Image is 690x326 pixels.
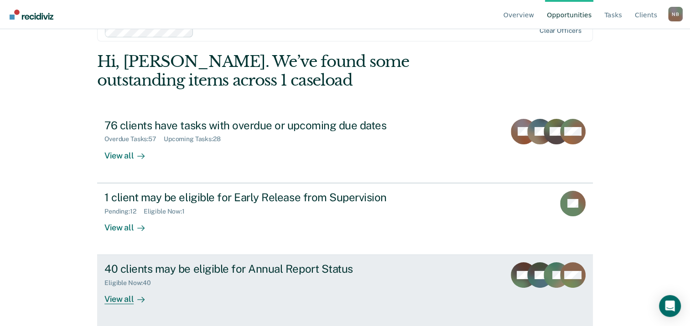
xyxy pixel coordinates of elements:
[104,279,158,287] div: Eligible Now : 40
[104,208,144,215] div: Pending : 12
[164,135,228,143] div: Upcoming Tasks : 28
[104,135,164,143] div: Overdue Tasks : 57
[104,119,425,132] div: 76 clients have tasks with overdue or upcoming due dates
[97,183,593,255] a: 1 client may be eligible for Early Release from SupervisionPending:12Eligible Now:1View all
[659,295,681,317] div: Open Intercom Messenger
[668,7,683,21] button: Profile dropdown button
[104,191,425,204] div: 1 client may be eligible for Early Release from Supervision
[104,262,425,275] div: 40 clients may be eligible for Annual Report Status
[104,215,156,233] div: View all
[668,7,683,21] div: N B
[540,27,581,35] div: Clear officers
[104,143,156,161] div: View all
[104,287,156,305] div: View all
[144,208,192,215] div: Eligible Now : 1
[97,112,593,183] a: 76 clients have tasks with overdue or upcoming due datesOverdue Tasks:57Upcoming Tasks:28View all
[10,10,53,20] img: Recidiviz
[97,52,493,90] div: Hi, [PERSON_NAME]. We’ve found some outstanding items across 1 caseload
